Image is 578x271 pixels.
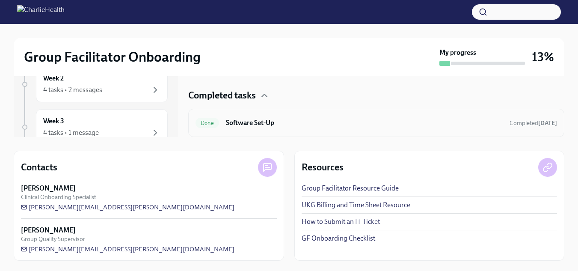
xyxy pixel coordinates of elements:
a: [PERSON_NAME][EMAIL_ADDRESS][PERSON_NAME][DOMAIN_NAME] [21,245,234,253]
div: 4 tasks • 1 message [43,128,99,137]
h4: Completed tasks [188,89,256,102]
h3: 13% [532,49,554,65]
h6: Week 2 [43,74,64,83]
a: Group Facilitator Resource Guide [302,184,399,193]
h6: Week 3 [43,116,64,126]
a: Week 24 tasks • 2 messages [21,66,168,102]
img: CharlieHealth [17,5,65,19]
a: GF Onboarding Checklist [302,234,375,243]
a: DoneSoftware Set-UpCompleted[DATE] [196,116,557,130]
span: Done [196,120,219,126]
h4: Contacts [21,161,57,174]
span: Group Quality Supervisor [21,235,85,243]
div: Completed tasks [188,89,564,102]
div: 4 tasks • 2 messages [43,85,102,95]
h6: Software Set-Up [226,118,503,128]
span: Clinical Onboarding Specialist [21,193,96,201]
h2: Group Facilitator Onboarding [24,48,201,66]
span: September 5th, 2025 10:02 [510,119,557,127]
strong: [PERSON_NAME] [21,184,76,193]
a: How to Submit an IT Ticket [302,217,380,226]
span: Completed [510,119,557,127]
strong: [PERSON_NAME] [21,226,76,235]
h4: Resources [302,161,344,174]
a: [PERSON_NAME][EMAIL_ADDRESS][PERSON_NAME][DOMAIN_NAME] [21,203,234,211]
a: UKG Billing and Time Sheet Resource [302,200,410,210]
strong: My progress [439,48,476,57]
strong: [DATE] [538,119,557,127]
a: Week 34 tasks • 1 message [21,109,168,145]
